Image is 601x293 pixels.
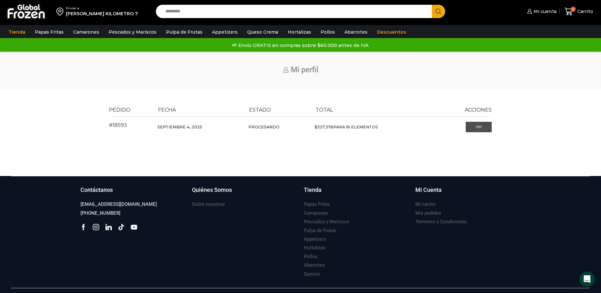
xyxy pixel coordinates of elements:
[66,10,138,17] div: [PERSON_NAME] KILOMETRO 7
[304,201,330,208] h3: Papas Fritas
[304,210,328,217] h3: Camarones
[304,186,409,200] a: Tienda
[244,26,281,38] a: Queso Crema
[80,200,157,209] a: [EMAIL_ADDRESS][DOMAIN_NAME]
[304,200,330,209] a: Papas Fritas
[304,226,336,235] a: Pulpa de Frutas
[341,26,371,38] a: Abarrotes
[576,8,593,15] span: Carrito
[304,236,326,243] h3: Appetizers
[163,26,206,38] a: Pulpa de Frutas
[563,4,595,19] a: 0 Carrito
[316,107,333,113] span: Total
[304,218,349,225] h3: Pescados y Mariscos
[415,186,442,194] h3: Mi Cuenta
[415,201,436,208] h3: Mi carrito
[415,186,521,200] a: Mi Cuenta
[5,26,29,38] a: Tienda
[80,209,120,218] a: [PHONE_NUMBER]
[317,26,338,38] a: Pollos
[209,26,241,38] a: Appetizers
[532,8,557,15] span: Mi cuenta
[291,65,318,74] span: Mi perfil
[415,218,467,226] a: Términos y Condiciones
[415,218,467,225] h3: Términos y Condiciones
[304,186,322,194] h3: Tienda
[304,262,325,269] h3: Abarrotes
[285,26,314,38] a: Hortalizas
[304,271,320,277] h3: Quesos
[246,117,312,136] td: Procesando
[304,244,326,251] h3: Hortalizas
[70,26,102,38] a: Camarones
[304,261,325,270] a: Abarrotes
[304,218,349,226] a: Pescados y Mariscos
[249,107,271,113] span: Estado
[415,210,441,217] h3: Mis pedidos
[192,200,225,209] a: Sobre nosotros
[304,209,328,218] a: Camarones
[56,6,66,17] img: address-field-icon.svg
[105,26,160,38] a: Pescados y Mariscos
[432,5,445,18] button: Search button
[466,122,492,133] a: Ver
[66,6,138,10] div: Enviar a
[415,209,441,218] a: Mis pedidos
[32,26,67,38] a: Papas Fritas
[304,244,326,252] a: Hortalizas
[526,5,557,18] a: Mi cuenta
[415,200,436,209] a: Mi carrito
[192,186,297,200] a: Quiénes Somos
[304,253,317,260] h3: Pollos
[304,270,320,278] a: Quesos
[109,122,127,128] a: Ver número del pedido 18593
[192,201,225,208] h3: Sobre nosotros
[304,235,326,244] a: Appetizers
[158,107,176,113] span: Fecha
[315,125,333,129] span: 327.378
[304,227,336,234] h3: Pulpa de Frutas
[374,26,409,38] a: Descuentos
[192,186,232,194] h3: Quiénes Somos
[465,107,492,113] span: Acciones
[315,125,317,129] span: $
[304,252,317,261] a: Pollos
[109,107,131,113] span: Pedido
[571,7,576,12] span: 0
[80,186,113,194] h3: Contáctanos
[579,271,595,287] div: Open Intercom Messenger
[80,201,157,208] h3: [EMAIL_ADDRESS][DOMAIN_NAME]
[80,210,120,217] h3: [PHONE_NUMBER]
[80,186,186,200] a: Contáctanos
[312,117,437,136] td: para 16 elementos
[157,125,202,129] time: Septiembre 4, 2025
